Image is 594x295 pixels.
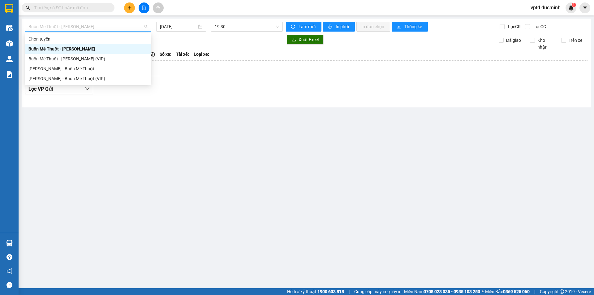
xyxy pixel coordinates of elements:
input: Tìm tên, số ĐT hoặc mã đơn [34,4,107,11]
span: Lọc CC [531,23,547,30]
span: Hỗ trợ kỹ thuật: [287,288,344,295]
span: down [85,86,90,91]
span: printer [328,24,333,29]
div: Buôn Mê Thuột - [PERSON_NAME] [28,46,148,52]
input: 13/09/2025 [160,23,197,30]
span: Cung cấp máy in - giấy in: [354,288,402,295]
span: caret-down [582,5,588,11]
span: 1 [573,3,575,7]
span: Trên xe [566,37,585,44]
span: notification [6,268,12,274]
button: bar-chartThống kê [392,22,428,32]
img: icon-new-feature [568,5,574,11]
div: Hồ Chí Minh - Buôn Mê Thuột (VIP) [25,74,151,84]
img: logo-vxr [5,4,13,13]
span: Tài xế: [176,51,189,58]
span: Miền Bắc [485,288,530,295]
span: Lọc CR [506,23,522,30]
strong: 0708 023 035 - 0935 103 250 [424,289,480,294]
strong: 0369 525 060 [503,289,530,294]
div: Hồ Chí Minh - Buôn Mê Thuột [25,64,151,74]
button: printerIn phơi [323,22,355,32]
img: warehouse-icon [6,56,13,62]
span: question-circle [6,254,12,260]
span: Số xe: [160,51,171,58]
span: | [349,288,350,295]
span: Làm mới [299,23,316,30]
span: vptd.ducminh [526,4,566,11]
span: file-add [142,6,146,10]
button: downloadXuất Excel [287,35,324,45]
span: 19:30 [215,22,279,31]
div: [PERSON_NAME] - Buôn Mê Thuột [28,65,148,72]
span: ⚪️ [482,290,484,293]
div: Buôn Mê Thuột - Hồ Chí Minh [25,44,151,54]
span: search [26,6,30,10]
div: Buôn Mê Thuột - [PERSON_NAME] (VIP) [28,55,148,62]
div: [PERSON_NAME] - Buôn Mê Thuột (VIP) [28,75,148,82]
img: solution-icon [6,71,13,78]
span: message [6,282,12,288]
span: bar-chart [397,24,402,29]
span: Kho nhận [535,37,557,50]
button: plus [124,2,135,13]
span: Buôn Mê Thuột - Hồ Chí Minh [28,22,148,31]
button: Lọc VP Gửi [25,84,93,94]
span: copyright [560,289,564,294]
img: warehouse-icon [6,40,13,47]
span: Loại xe: [194,51,209,58]
button: file-add [139,2,149,13]
span: Thống kê [404,23,423,30]
div: Chọn tuyến [28,36,148,42]
button: In đơn chọn [356,22,390,32]
span: plus [127,6,132,10]
strong: 1900 633 818 [317,289,344,294]
img: warehouse-icon [6,25,13,31]
button: caret-down [579,2,590,13]
span: aim [156,6,160,10]
span: In phơi [336,23,350,30]
span: Đã giao [504,37,523,44]
span: Miền Nam [404,288,480,295]
sup: 1 [572,3,576,7]
span: Lọc VP Gửi [28,85,53,93]
img: warehouse-icon [6,240,13,246]
button: syncLàm mới [286,22,321,32]
div: Buôn Mê Thuột - Hồ Chí Minh (VIP) [25,54,151,64]
div: Chọn tuyến [25,34,151,44]
span: sync [291,24,296,29]
span: | [534,288,535,295]
button: aim [153,2,164,13]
